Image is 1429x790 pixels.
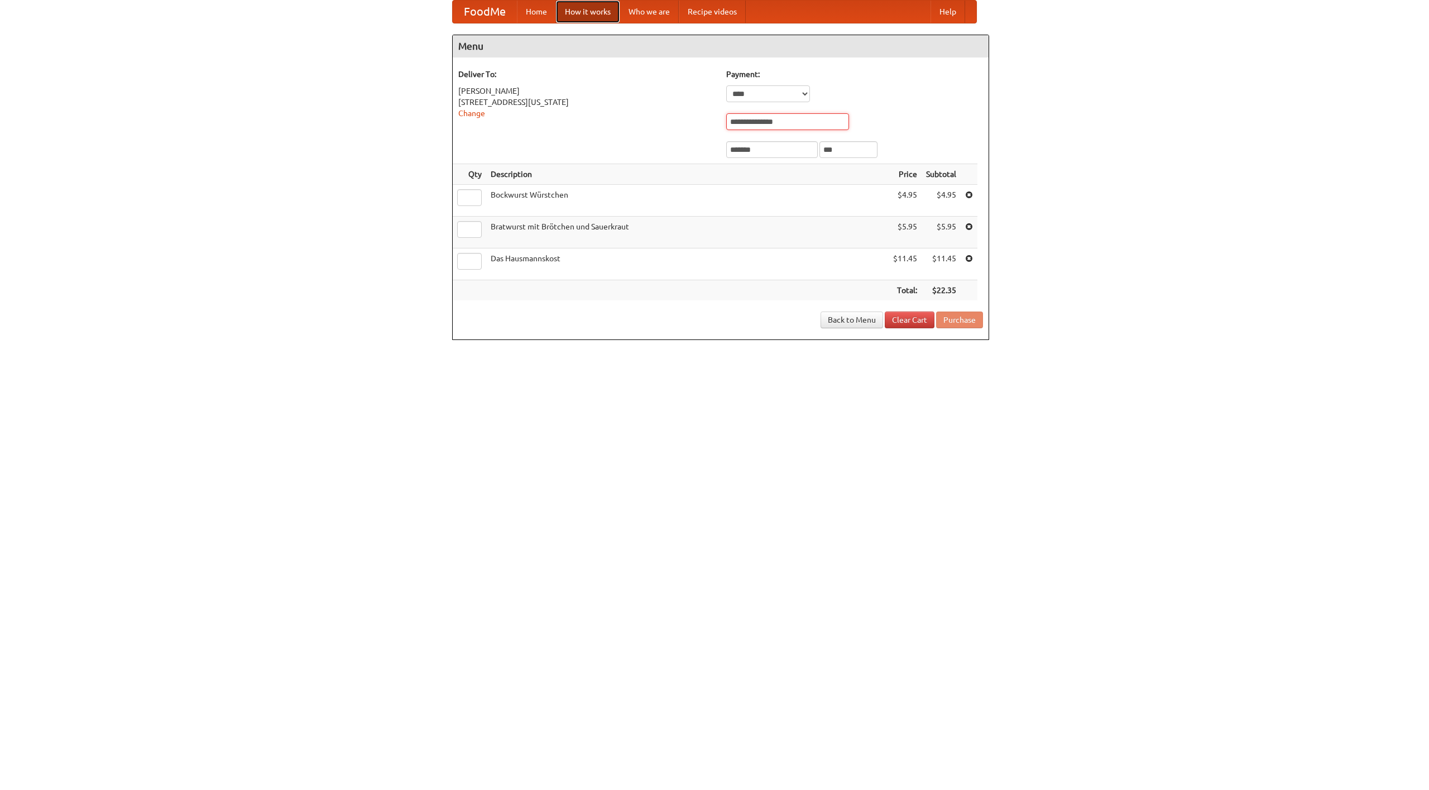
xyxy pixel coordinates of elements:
[458,69,715,80] h5: Deliver To:
[517,1,556,23] a: Home
[922,185,961,217] td: $4.95
[922,217,961,248] td: $5.95
[922,248,961,280] td: $11.45
[486,164,889,185] th: Description
[453,164,486,185] th: Qty
[922,164,961,185] th: Subtotal
[486,217,889,248] td: Bratwurst mit Brötchen und Sauerkraut
[889,217,922,248] td: $5.95
[556,1,620,23] a: How it works
[458,85,715,97] div: [PERSON_NAME]
[821,312,883,328] a: Back to Menu
[679,1,746,23] a: Recipe videos
[620,1,679,23] a: Who we are
[889,164,922,185] th: Price
[936,312,983,328] button: Purchase
[922,280,961,301] th: $22.35
[458,109,485,118] a: Change
[889,185,922,217] td: $4.95
[486,185,889,217] td: Bockwurst Würstchen
[486,248,889,280] td: Das Hausmannskost
[458,97,715,108] div: [STREET_ADDRESS][US_STATE]
[453,1,517,23] a: FoodMe
[931,1,965,23] a: Help
[885,312,934,328] a: Clear Cart
[889,280,922,301] th: Total:
[726,69,983,80] h5: Payment:
[889,248,922,280] td: $11.45
[453,35,989,58] h4: Menu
